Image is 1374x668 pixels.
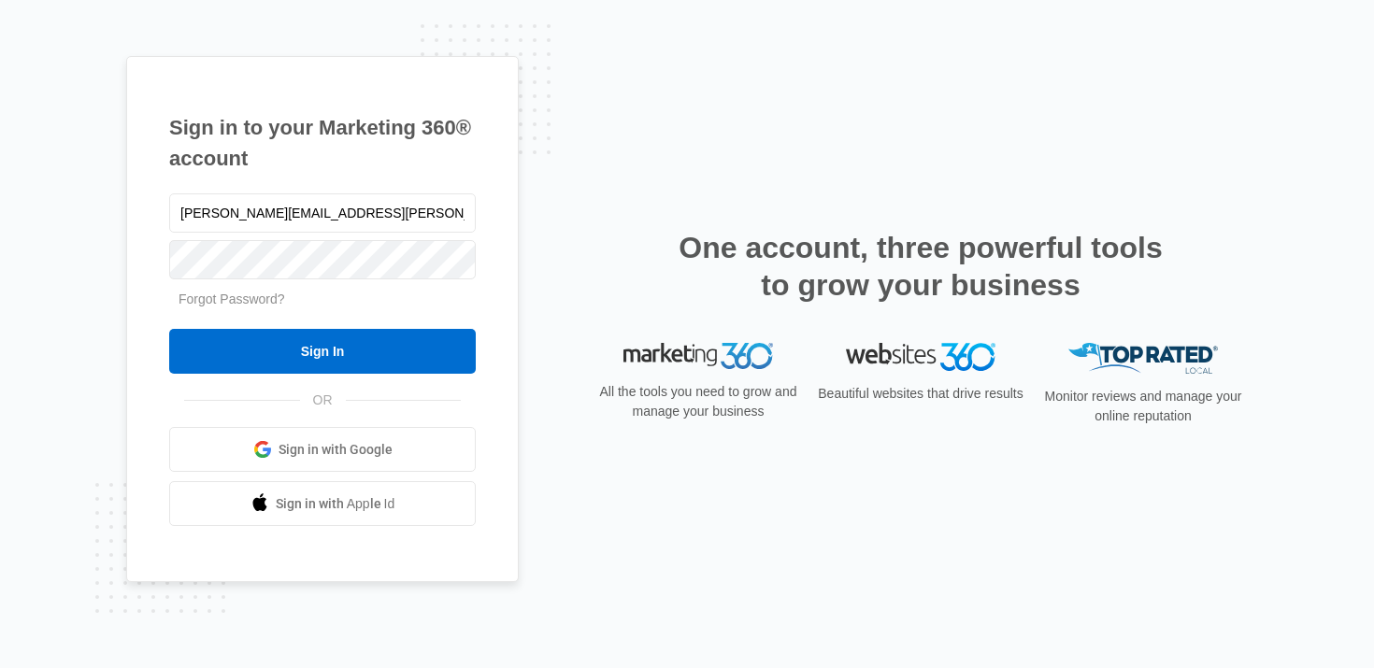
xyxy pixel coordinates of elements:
span: OR [300,391,346,410]
a: Sign in with Apple Id [169,481,476,526]
img: Websites 360 [846,343,995,370]
a: Sign in with Google [169,427,476,472]
a: Forgot Password? [179,291,285,306]
p: Beautiful websites that drive results [816,384,1025,404]
p: All the tools you need to grow and manage your business [594,382,803,421]
span: Sign in with Apple Id [276,494,395,514]
input: Email [169,193,476,233]
img: Top Rated Local [1068,343,1218,374]
h2: One account, three powerful tools to grow your business [673,229,1168,304]
p: Monitor reviews and manage your online reputation [1038,387,1248,426]
h1: Sign in to your Marketing 360® account [169,112,476,174]
input: Sign In [169,329,476,374]
span: Sign in with Google [279,440,393,460]
img: Marketing 360 [623,343,773,369]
